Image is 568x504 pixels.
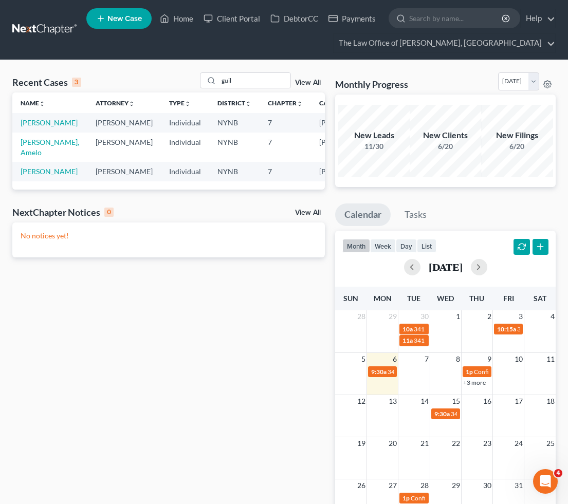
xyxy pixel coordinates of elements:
span: 18 [545,395,556,407]
span: 28 [356,310,367,323]
span: 1p [466,368,473,376]
span: 341 Hearing for [PERSON_NAME] & [PERSON_NAME] [414,337,560,344]
p: No notices yet! [21,231,317,241]
span: 341 Hearing for [PERSON_NAME] [451,410,543,418]
span: 341 Hearing for [PERSON_NAME] [414,325,506,333]
span: 9:30a [371,368,387,376]
span: 12 [356,395,367,407]
td: 7 [260,113,311,132]
a: Home [155,9,198,28]
span: 4 [549,310,556,323]
span: 19 [356,437,367,450]
span: 23 [482,437,492,450]
td: [PHONE_NUMBER] [311,113,391,132]
a: Case Nounfold_more [319,99,352,107]
span: Mon [374,294,392,303]
td: NYNB [209,113,260,132]
span: Fri [503,294,514,303]
span: 15 [451,395,461,407]
span: Sat [534,294,546,303]
span: 28 [419,479,430,492]
span: 7 [424,353,430,365]
td: [PERSON_NAME] [87,133,161,162]
span: 22 [451,437,461,450]
div: 6/20 [481,141,553,152]
span: 16 [482,395,492,407]
div: 11/30 [338,141,410,152]
div: 6/20 [410,141,482,152]
td: Individual [161,133,209,162]
td: [PHONE_NUMBER] [311,162,391,181]
td: NYNB [209,162,260,181]
td: [PHONE_NUMBER] [311,133,391,162]
span: 31 [514,479,524,492]
a: Help [521,9,555,28]
span: 26 [356,479,367,492]
span: 10a [402,325,413,333]
input: Search by name... [409,9,503,28]
a: View All [295,79,321,86]
span: 10 [514,353,524,365]
span: 1p [402,494,410,502]
td: [PERSON_NAME] [87,113,161,132]
div: New Clients [410,129,482,141]
span: 27 [388,479,398,492]
span: 24 [514,437,524,450]
a: View All [295,209,321,216]
i: unfold_more [297,101,303,107]
a: [PERSON_NAME], Amelo [21,138,79,157]
span: 8 [455,353,461,365]
td: 7 [260,162,311,181]
a: [PERSON_NAME] [21,118,78,127]
span: 11a [402,337,413,344]
span: 2 [486,310,492,323]
span: 4 [554,469,562,477]
button: week [370,239,396,253]
span: 11 [545,353,556,365]
td: 7 [260,133,311,162]
span: 5 [360,353,367,365]
div: NextChapter Notices [12,206,114,218]
div: New Filings [481,129,553,141]
a: Tasks [395,203,436,226]
a: Nameunfold_more [21,99,45,107]
span: Thu [469,294,484,303]
span: 25 [545,437,556,450]
span: 21 [419,437,430,450]
h2: [DATE] [429,262,463,272]
button: day [396,239,417,253]
button: month [342,239,370,253]
td: NYNB [209,133,260,162]
i: unfold_more [39,101,45,107]
span: 341 Hearing for [PERSON_NAME][GEOGRAPHIC_DATA] [388,368,542,376]
a: The Law Office of [PERSON_NAME], [GEOGRAPHIC_DATA] [334,34,555,52]
span: Sun [343,294,358,303]
span: 30 [419,310,430,323]
a: Chapterunfold_more [268,99,303,107]
div: New Leads [338,129,410,141]
a: Typeunfold_more [169,99,191,107]
span: 3 [518,310,524,323]
a: Payments [323,9,381,28]
span: 29 [388,310,398,323]
td: Individual [161,113,209,132]
span: 29 [451,479,461,492]
span: 14 [419,395,430,407]
span: Tue [407,294,420,303]
span: New Case [107,15,142,23]
a: Client Portal [198,9,265,28]
span: 6 [392,353,398,365]
a: DebtorCC [265,9,323,28]
a: [PERSON_NAME] [21,167,78,176]
span: 20 [388,437,398,450]
iframe: Intercom live chat [533,469,558,494]
span: 13 [388,395,398,407]
span: 9 [486,353,492,365]
button: list [417,239,436,253]
td: Individual [161,162,209,181]
a: Attorneyunfold_more [96,99,135,107]
span: Wed [437,294,454,303]
h3: Monthly Progress [335,78,408,90]
div: Recent Cases [12,76,81,88]
i: unfold_more [245,101,251,107]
